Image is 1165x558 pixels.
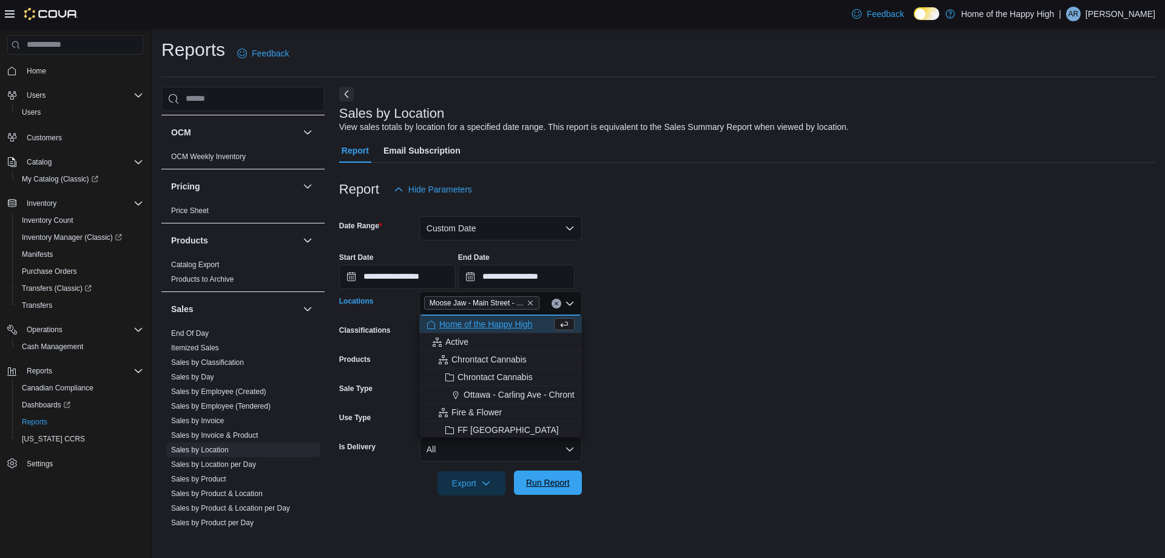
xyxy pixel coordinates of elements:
[419,216,582,240] button: Custom Date
[171,417,224,425] a: Sales by Invoice
[339,221,382,231] label: Date Range
[451,353,527,366] span: Chrontact Cannabis
[27,90,46,100] span: Users
[430,297,524,309] span: Moose Jaw - Main Street - Fire & Flower
[171,344,219,352] a: Itemized Sales
[171,387,266,396] a: Sales by Employee (Created)
[22,174,98,184] span: My Catalog (Classic)
[961,7,1054,21] p: Home of the Happy High
[171,446,229,454] a: Sales by Location
[171,328,209,338] span: End Of Day
[17,172,103,186] a: My Catalog (Classic)
[339,355,371,364] label: Products
[339,442,376,452] label: Is Delivery
[339,296,374,306] label: Locations
[171,180,200,192] h3: Pricing
[17,264,82,279] a: Purchase Orders
[22,216,73,225] span: Inventory Count
[339,121,849,134] div: View sales totals by location for a specified date range. This report is equivalent to the Sales ...
[914,7,939,20] input: Dark Mode
[12,212,148,229] button: Inventory Count
[17,432,143,446] span: Washington CCRS
[17,381,143,395] span: Canadian Compliance
[22,88,143,103] span: Users
[17,105,143,120] span: Users
[17,432,90,446] a: [US_STATE] CCRS
[171,343,219,353] span: Itemized Sales
[419,369,582,386] button: Chrontact Cannabis
[2,455,148,472] button: Settings
[17,105,46,120] a: Users
[22,400,70,410] span: Dashboards
[171,489,263,498] span: Sales by Product & Location
[419,351,582,369] button: Chrontact Cannabis
[171,519,254,527] a: Sales by Product per Day
[17,415,52,429] a: Reports
[17,172,143,186] span: My Catalog (Classic)
[17,230,143,245] span: Inventory Manager (Classic)
[17,247,143,262] span: Manifests
[419,437,582,461] button: All
[419,333,582,351] button: Active
[24,8,78,20] img: Cova
[339,87,354,101] button: Next
[161,149,325,169] div: OCM
[22,63,143,78] span: Home
[866,8,903,20] span: Feedback
[12,379,148,396] button: Canadian Compliance
[171,234,298,247] button: Products
[17,298,57,313] a: Transfers
[171,402,271,410] a: Sales by Employee (Tendered)
[339,106,445,121] h3: Sales by Location
[22,267,77,276] span: Purchase Orders
[171,206,209,216] span: Price Sheet
[22,434,85,444] span: [US_STATE] CCRS
[171,260,219,270] span: Catalog Export
[300,302,315,316] button: Sales
[171,460,256,469] span: Sales by Location per Day
[419,404,582,421] button: Fire & Flower
[22,64,51,78] a: Home
[12,280,148,297] a: Transfers (Classic)
[514,471,582,495] button: Run Report
[300,125,315,140] button: OCM
[419,421,582,439] button: FF [GEOGRAPHIC_DATA]
[12,396,148,413] a: Dashboards
[27,366,52,376] span: Reports
[300,179,315,194] button: Pricing
[22,155,143,169] span: Catalog
[171,329,209,338] a: End Of Day
[171,460,256,469] a: Sales by Location per Day
[847,2,908,26] a: Feedback
[339,265,456,289] input: Press the down key to open a popover containing a calendar.
[17,398,75,412] a: Dashboards
[339,384,373,393] label: Sale Type
[22,233,122,242] span: Inventory Manager (Classic)
[458,265,575,289] input: Press the down key to open a popover containing a calendar.
[27,459,53,469] span: Settings
[22,456,143,471] span: Settings
[171,358,244,367] a: Sales by Classification
[17,213,78,228] a: Inventory Count
[2,154,148,171] button: Catalog
[171,401,271,411] span: Sales by Employee (Tendered)
[22,322,67,337] button: Operations
[2,321,148,338] button: Operations
[161,257,325,291] div: Products
[171,489,263,498] a: Sales by Product & Location
[22,131,67,145] a: Customers
[12,338,148,355] button: Cash Management
[171,445,229,455] span: Sales by Location
[232,41,294,66] a: Feedback
[27,199,56,208] span: Inventory
[22,250,53,259] span: Manifests
[27,133,62,143] span: Customers
[339,182,379,197] h3: Report
[27,325,62,335] span: Operations
[527,299,534,307] button: Remove Moose Jaw - Main Street - Fire & Flower from selection in this group
[17,381,98,395] a: Canadian Compliance
[437,471,505,495] button: Export
[22,383,93,393] span: Canadian Compliance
